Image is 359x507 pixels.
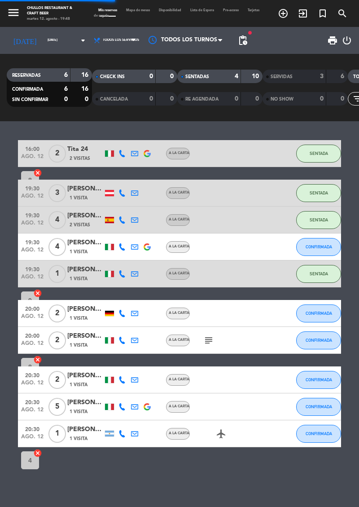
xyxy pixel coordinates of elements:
img: google-logo.png [144,150,151,157]
span: 20:30 [21,423,44,434]
span: 1 Visita [70,408,88,415]
div: Chullos Restaurant & Craft Beer [27,5,80,16]
span: CONFIRMADA [306,244,332,249]
span: pending_actions [237,35,248,46]
span: SENTADA [310,190,328,195]
span: 5 [48,398,66,416]
button: CONFIRMADA [296,304,341,322]
span: 2 [48,331,66,349]
div: LOG OUT [341,27,352,54]
span: ago. 12 [21,434,44,444]
span: ago. 12 [21,193,44,203]
span: CONFIRMADA [306,404,332,409]
span: 20:00 [21,303,44,313]
span: 1 Visita [70,194,88,202]
span: RE AGENDADA [185,97,219,101]
strong: 0 [255,96,261,102]
strong: 0 [64,96,68,102]
span: A la carta [169,151,189,155]
span: SENTADA [310,217,328,222]
strong: 0 [170,96,175,102]
span: CONFIRMADA [306,431,332,436]
span: 2 Visitas [70,155,90,162]
span: 1 [48,425,66,443]
strong: 6 [64,72,68,78]
span: ago. 12 [21,313,44,324]
span: ago. 12 [21,247,44,257]
span: 1 Visita [70,435,88,442]
span: 20:00 [21,330,44,340]
span: 19:30 [21,210,44,220]
span: 19:30 [21,264,44,274]
strong: 10 [252,73,261,79]
span: A la carta [169,378,189,381]
span: ago. 12 [21,407,44,417]
strong: 16 [81,72,90,78]
strong: 0 [85,96,90,102]
span: Mapa de mesas [122,9,154,12]
strong: 0 [235,96,238,102]
button: SENTADA [296,184,341,202]
i: search [337,8,348,19]
i: exit_to_app [298,8,308,19]
strong: 0 [170,73,175,79]
button: CONFIRMADA [296,331,341,349]
span: A la carta [169,245,189,248]
span: CONFIRMADA [306,377,332,382]
i: airplanemode_active [216,428,227,439]
strong: 6 [64,86,68,92]
div: [PERSON_NAME] [67,424,103,435]
div: [PERSON_NAME] [67,331,103,341]
i: cancel [33,289,42,298]
strong: 4 [235,73,238,79]
div: [PERSON_NAME] [67,304,103,314]
span: A la carta [169,218,189,221]
div: [PERSON_NAME] [67,238,103,248]
div: [PERSON_NAME] [67,370,103,381]
span: 19:30 [21,237,44,247]
button: menu [7,6,20,22]
span: SIN CONFIRMAR [12,97,48,102]
div: [PERSON_NAME] [67,184,103,194]
span: 20:30 [21,397,44,407]
span: 1 [48,265,66,283]
span: SENTADA [310,271,328,276]
span: ago. 12 [21,274,44,284]
i: [DATE] [7,32,43,48]
i: subject [203,335,214,346]
i: power_settings_new [341,35,352,46]
span: Mis reservas [94,9,122,12]
span: fiber_manual_record [247,30,253,35]
span: A la carta [169,311,189,315]
button: CONFIRMADA [296,398,341,416]
span: Lista de Espera [186,9,219,12]
button: CONFIRMADA [296,238,341,256]
span: 4 [48,238,66,256]
img: google-logo.png [144,403,151,410]
button: SENTADA [296,265,341,283]
i: cancel [33,168,42,177]
span: SENTADA [310,151,328,156]
span: 3 [48,184,66,202]
span: 20:30 [21,370,44,380]
i: menu [7,6,20,19]
img: google-logo.png [144,243,151,251]
span: 1 Visita [70,315,88,322]
span: ago. 12 [21,340,44,351]
span: A la carta [169,338,189,342]
span: 1 Visita [70,248,88,256]
span: CONFIRMADA [306,338,332,343]
div: martes 12. agosto - 19:48 [27,16,80,22]
button: CONFIRMADA [296,425,341,443]
strong: 3 [320,73,324,79]
span: ago. 12 [21,380,44,390]
span: 16:00 [21,143,44,154]
div: Tita 24 [67,144,103,154]
span: 2 [48,371,66,389]
i: cancel [33,449,42,458]
span: CONFIRMADA [12,87,43,92]
strong: 0 [320,96,324,102]
span: A la carta [169,432,189,435]
button: SENTADA [296,145,341,163]
span: CHECK INS [100,75,125,79]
